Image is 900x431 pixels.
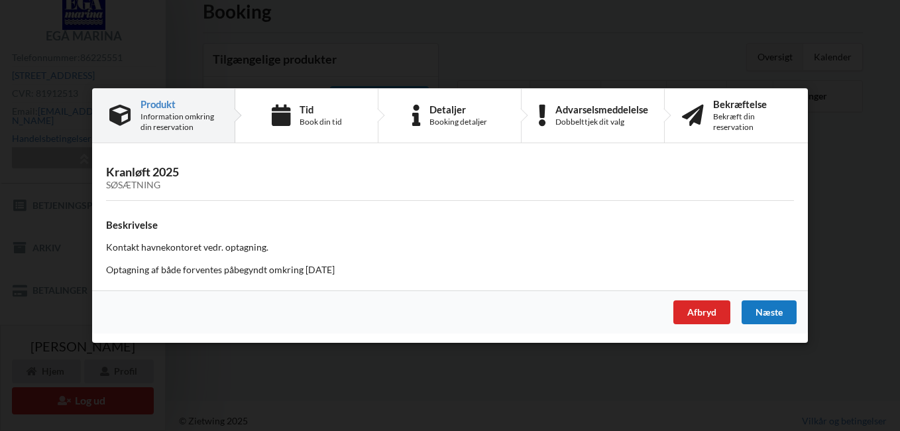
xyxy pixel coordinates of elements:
[673,300,730,324] div: Afbryd
[300,104,342,115] div: Tid
[106,164,794,191] h3: Kranløft 2025
[106,241,794,254] p: Kontakt havnekontoret vedr. optagning.
[555,104,648,115] div: Advarselsmeddelelse
[429,104,487,115] div: Detaljer
[713,111,791,133] div: Bekræft din reservation
[300,117,342,127] div: Book din tid
[106,263,794,277] p: Optagning af både forventes påbegyndt omkring [DATE]
[742,300,797,324] div: Næste
[713,99,791,109] div: Bekræftelse
[141,99,217,109] div: Produkt
[555,117,648,127] div: Dobbelttjek dit valg
[429,117,487,127] div: Booking detaljer
[106,180,794,191] div: Søsætning
[141,111,217,133] div: Information omkring din reservation
[106,219,794,231] h4: Beskrivelse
